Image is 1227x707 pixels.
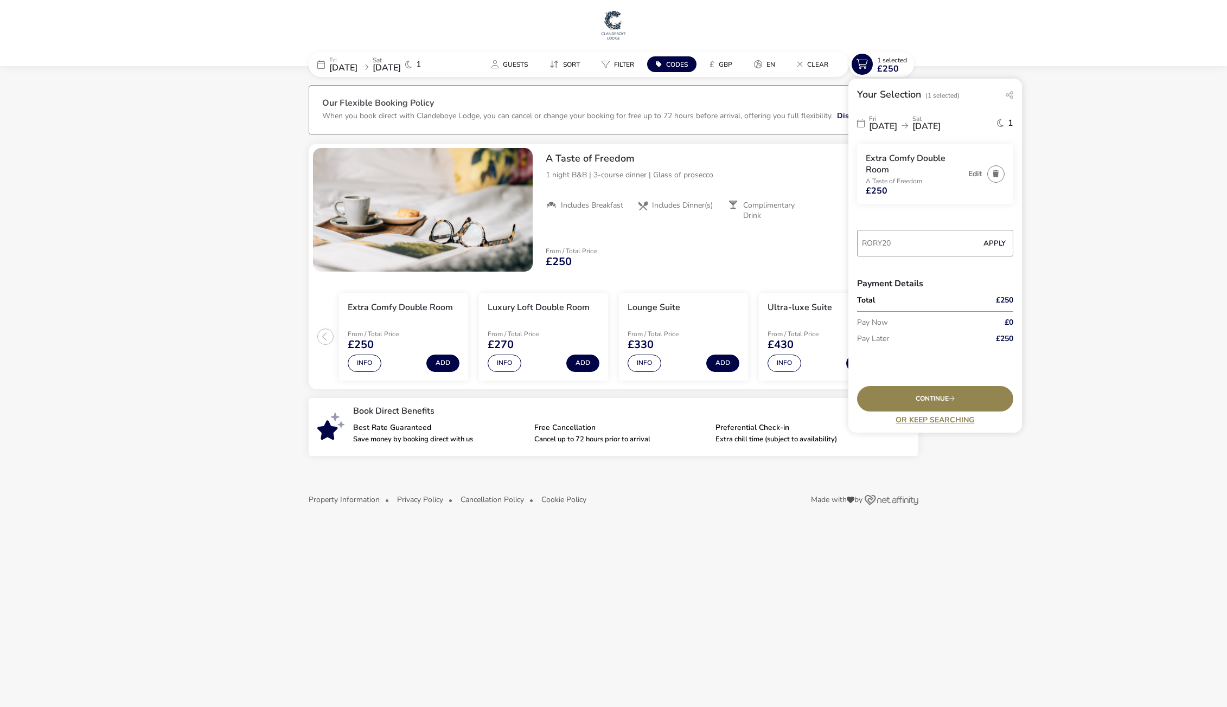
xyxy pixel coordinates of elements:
[706,355,739,372] button: Add
[628,302,680,313] h3: Lounge Suite
[837,110,865,121] button: Dismiss
[849,52,914,77] button: 1 Selected£250
[857,88,921,101] h2: Your Selection
[322,99,905,110] h3: Our Flexible Booking Policy
[768,331,845,337] p: From / Total Price
[397,496,443,504] button: Privacy Policy
[715,424,888,432] p: Preferential Check-in
[461,496,524,504] button: Cancellation Policy
[849,52,918,77] naf-pibe-menu-bar-item: 1 Selected£250
[857,271,1013,297] h3: Payment Details
[416,60,421,69] span: 1
[483,56,541,72] naf-pibe-menu-bar-item: Guests
[503,60,528,69] span: Guests
[925,91,960,100] span: (1 Selected)
[701,56,745,72] naf-pibe-menu-bar-item: £GBP
[866,153,963,176] h3: Extra Comfy Double Room
[563,60,580,69] span: Sort
[334,289,474,385] swiper-slide: 1 / 4
[912,115,941,122] p: Sat
[857,297,982,304] p: Total
[313,148,533,272] swiper-slide: 1 / 1
[811,496,862,504] span: Made with by
[614,60,634,69] span: Filter
[541,56,593,72] naf-pibe-menu-bar-item: Sort
[546,256,572,267] span: £250
[869,115,897,122] p: Fri
[857,386,1013,412] div: Continue
[745,56,788,72] naf-pibe-menu-bar-item: en
[968,170,982,178] button: Edit
[329,62,357,74] span: [DATE]
[768,339,794,350] span: £430
[866,187,887,195] span: £250
[766,60,775,69] span: en
[916,395,955,402] span: Continue
[373,62,401,74] span: [DATE]
[613,289,753,385] swiper-slide: 3 / 4
[857,314,982,331] p: Pay Now
[745,56,784,72] button: en
[877,56,907,65] span: 1 Selected
[541,56,589,72] button: Sort
[788,56,841,72] naf-pibe-menu-bar-item: Clear
[1005,319,1013,326] span: £0
[426,355,459,372] button: Add
[373,57,401,63] p: Sat
[857,416,1013,424] a: Or Keep Searching
[743,201,810,220] span: Complimentary Drink
[857,331,982,347] p: Pay Later
[600,9,627,41] img: Main Website
[353,436,526,443] p: Save money by booking direct with us
[488,302,590,313] h3: Luxury Loft Double Room
[348,331,425,337] p: From / Total Price
[701,56,741,72] button: £GBP
[309,496,380,504] button: Property Information
[628,331,705,337] p: From / Total Price
[546,152,910,165] h2: A Taste of Freedom
[488,339,514,350] span: £270
[628,339,654,350] span: £330
[857,230,1013,256] input: Code
[353,407,897,415] p: Book Direct Benefits
[474,289,613,385] swiper-slide: 2 / 4
[768,302,832,313] h3: Ultra-luxe Suite
[715,436,888,443] p: Extra chill time (subject to availability)
[652,201,713,210] span: Includes Dinner(s)
[488,355,521,372] button: Info
[329,57,357,63] p: Fri
[877,65,899,73] span: £250
[537,144,918,229] div: A Taste of Freedom1 night B&B | 3-course dinner | Glass of proseccoIncludes BreakfastIncludes Din...
[768,355,801,372] button: Info
[322,111,833,121] p: When you book direct with Clandeboye Lodge, you can cancel or change your booking for free up to ...
[561,201,623,210] span: Includes Breakfast
[710,59,714,70] i: £
[628,355,661,372] button: Info
[488,331,565,337] p: From / Total Price
[348,302,453,313] h3: Extra Comfy Double Room
[566,355,599,372] button: Add
[788,56,837,72] button: Clear
[546,248,597,254] p: From / Total Price
[866,178,963,184] p: A Taste of Freedom
[546,169,910,181] p: 1 night B&B | 3-course dinner | Glass of prosecco
[647,56,701,72] naf-pibe-menu-bar-item: Codes
[719,60,732,69] span: GBP
[996,297,1013,304] span: £250
[912,120,941,132] span: [DATE]
[541,496,586,504] button: Cookie Policy
[753,289,893,385] swiper-slide: 4 / 4
[857,110,1013,136] div: Fri[DATE]Sat[DATE]1
[348,355,381,372] button: Info
[846,355,879,372] button: Add
[869,120,897,132] span: [DATE]
[353,424,526,432] p: Best Rate Guaranteed
[593,56,643,72] button: Filter
[534,436,707,443] p: Cancel up to 72 hours prior to arrival
[534,424,707,432] p: Free Cancellation
[483,56,536,72] button: Guests
[593,56,647,72] naf-pibe-menu-bar-item: Filter
[647,56,696,72] button: Codes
